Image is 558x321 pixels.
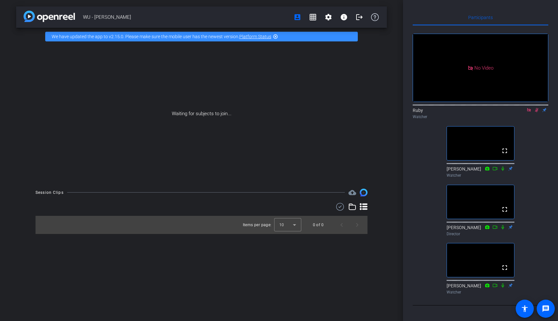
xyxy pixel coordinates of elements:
[542,305,550,313] mat-icon: message
[334,217,349,233] button: Previous page
[447,282,514,295] div: [PERSON_NAME]
[348,189,356,196] span: Destinations for your clips
[413,114,548,120] div: Watcher
[447,166,514,178] div: [PERSON_NAME]
[243,222,272,228] div: Items per page:
[340,13,348,21] mat-icon: info
[273,34,278,39] mat-icon: highlight_off
[356,13,363,21] mat-icon: logout
[325,13,332,21] mat-icon: settings
[309,13,317,21] mat-icon: grid_on
[349,217,365,233] button: Next page
[447,231,514,237] div: Director
[501,147,509,155] mat-icon: fullscreen
[360,189,367,196] img: Session clips
[83,11,290,24] span: WU - [PERSON_NAME]
[16,45,387,182] div: Waiting for subjects to join...
[413,107,548,120] div: Ruby
[447,224,514,237] div: [PERSON_NAME]
[501,205,509,213] mat-icon: fullscreen
[45,32,358,41] div: We have updated the app to v2.15.0. Please make sure the mobile user has the newest version.
[294,13,301,21] mat-icon: account_box
[521,305,529,313] mat-icon: accessibility
[348,189,356,196] mat-icon: cloud_upload
[447,289,514,295] div: Watcher
[474,65,493,71] span: No Video
[239,34,271,39] a: Platform Status
[36,189,64,196] div: Session Clips
[501,264,509,271] mat-icon: fullscreen
[24,11,75,22] img: app-logo
[313,222,324,228] div: 0 of 0
[447,172,514,178] div: Watcher
[468,15,493,20] span: Participants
